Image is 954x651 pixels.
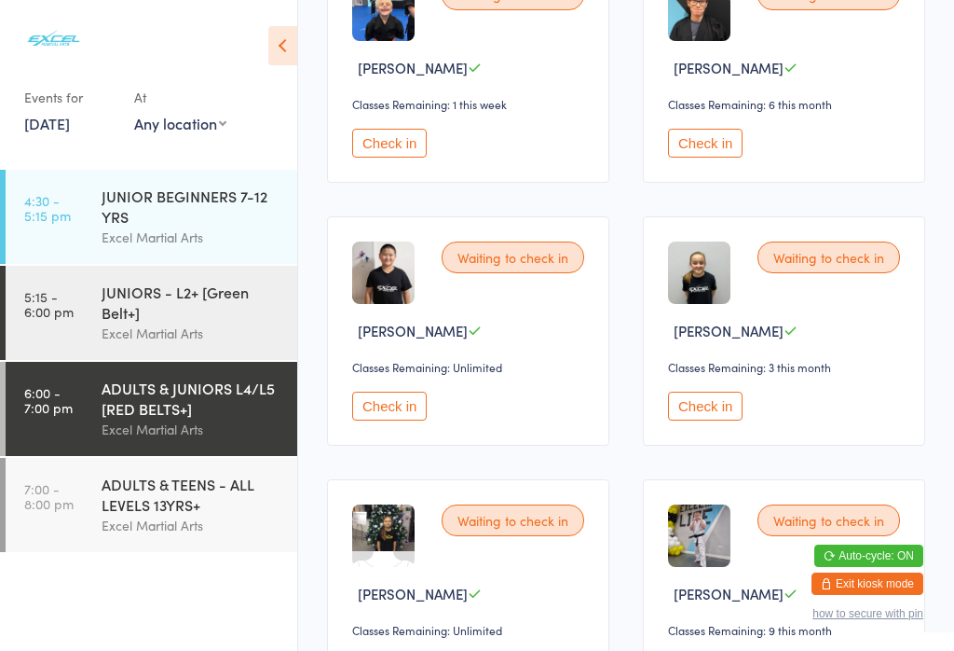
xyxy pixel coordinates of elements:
button: Check in [668,392,743,421]
time: 4:30 - 5:15 pm [24,193,71,223]
span: [PERSON_NAME] [358,321,468,340]
div: ADULTS & TEENS - ALL LEVELS 13YRS+ [102,474,281,515]
div: JUNIORS - L2+ [Green Belt+] [102,282,281,323]
div: Waiting to check in [442,505,584,536]
div: Events for [24,82,116,113]
div: Waiting to check in [442,242,584,273]
img: image1733506565.png [352,242,415,304]
img: image1695229521.png [668,242,730,304]
div: Any location [134,113,226,133]
button: Check in [668,129,743,158]
div: Excel Martial Arts [102,419,281,440]
a: 7:00 -8:00 pmADULTS & TEENS - ALL LEVELS 13YRS+Excel Martial Arts [6,458,297,552]
div: Classes Remaining: 9 this month [668,622,906,638]
time: 6:00 - 7:00 pm [24,385,73,415]
div: Excel Martial Arts [102,515,281,536]
button: Auto-cycle: ON [814,545,923,567]
div: Classes Remaining: 6 this month [668,96,906,112]
span: [PERSON_NAME] [358,584,468,603]
div: Classes Remaining: 3 this month [668,359,906,375]
button: Exit kiosk mode [811,573,923,595]
div: Waiting to check in [757,505,900,536]
div: Classes Remaining: Unlimited [352,359,590,375]
div: Excel Martial Arts [102,323,281,344]
div: Classes Remaining: Unlimited [352,622,590,638]
a: 6:00 -7:00 pmADULTS & JUNIORS L4/L5 [RED BELTS+]Excel Martial Arts [6,362,297,456]
time: 5:15 - 6:00 pm [24,289,74,319]
button: Check in [352,392,427,421]
a: 5:15 -6:00 pmJUNIORS - L2+ [Green Belt+]Excel Martial Arts [6,266,297,360]
div: Waiting to check in [757,242,900,273]
span: [PERSON_NAME] [358,58,468,77]
img: image1685978987.png [668,505,730,567]
a: [DATE] [24,113,70,133]
time: 7:00 - 8:00 pm [24,481,74,511]
a: 4:30 -5:15 pmJUNIOR BEGINNERS 7-12 YRSExcel Martial Arts [6,170,297,264]
span: [PERSON_NAME] [674,58,784,77]
div: JUNIOR BEGINNERS 7-12 YRS [102,186,281,227]
img: image1607011734.png [352,505,415,551]
div: Excel Martial Arts [102,227,281,248]
button: Check in [352,129,427,158]
div: At [134,82,226,113]
div: ADULTS & JUNIORS L4/L5 [RED BELTS+] [102,378,281,419]
button: how to secure with pin [812,607,923,620]
span: [PERSON_NAME] [674,321,784,340]
span: [PERSON_NAME] [674,584,784,603]
img: Excel Martial Arts [19,14,89,63]
div: Classes Remaining: 1 this week [352,96,590,112]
